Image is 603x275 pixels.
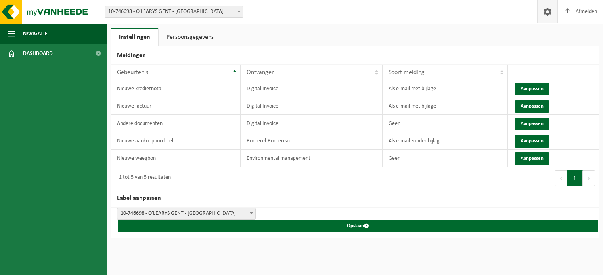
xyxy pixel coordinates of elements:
[23,24,48,44] span: Navigatie
[105,6,243,17] span: 10-746698 - O'LEARYS GENT - GENT
[515,83,549,95] button: Aanpassen
[389,69,425,76] span: Soort melding
[383,97,508,115] td: Als e-mail met bijlage
[111,115,241,132] td: Andere documenten
[383,115,508,132] td: Geen
[117,208,255,219] span: 10-746698 - O'LEARYS GENT - GENT
[515,135,549,148] button: Aanpassen
[515,118,549,130] button: Aanpassen
[515,100,549,113] button: Aanpassen
[111,28,158,46] a: Instellingen
[111,97,241,115] td: Nieuwe factuur
[105,6,243,18] span: 10-746698 - O'LEARYS GENT - GENT
[115,171,171,185] div: 1 tot 5 van 5 resultaten
[118,220,598,232] button: Opslaan
[383,80,508,97] td: Als e-mail met bijlage
[515,152,549,165] button: Aanpassen
[241,150,383,167] td: Environmental management
[583,170,595,186] button: Next
[383,132,508,150] td: Als e-mail zonder bijlage
[111,150,241,167] td: Nieuwe weegbon
[117,69,148,76] span: Gebeurtenis
[111,132,241,150] td: Nieuwe aankoopborderel
[567,170,583,186] button: 1
[241,132,383,150] td: Borderel-Bordereau
[111,80,241,97] td: Nieuwe kredietnota
[555,170,567,186] button: Previous
[23,44,53,63] span: Dashboard
[241,97,383,115] td: Digital Invoice
[111,46,599,65] h2: Meldingen
[383,150,508,167] td: Geen
[247,69,274,76] span: Ontvanger
[241,115,383,132] td: Digital Invoice
[159,28,222,46] a: Persoonsgegevens
[117,208,256,220] span: 10-746698 - O'LEARYS GENT - GENT
[241,80,383,97] td: Digital Invoice
[111,189,599,208] h2: Label aanpassen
